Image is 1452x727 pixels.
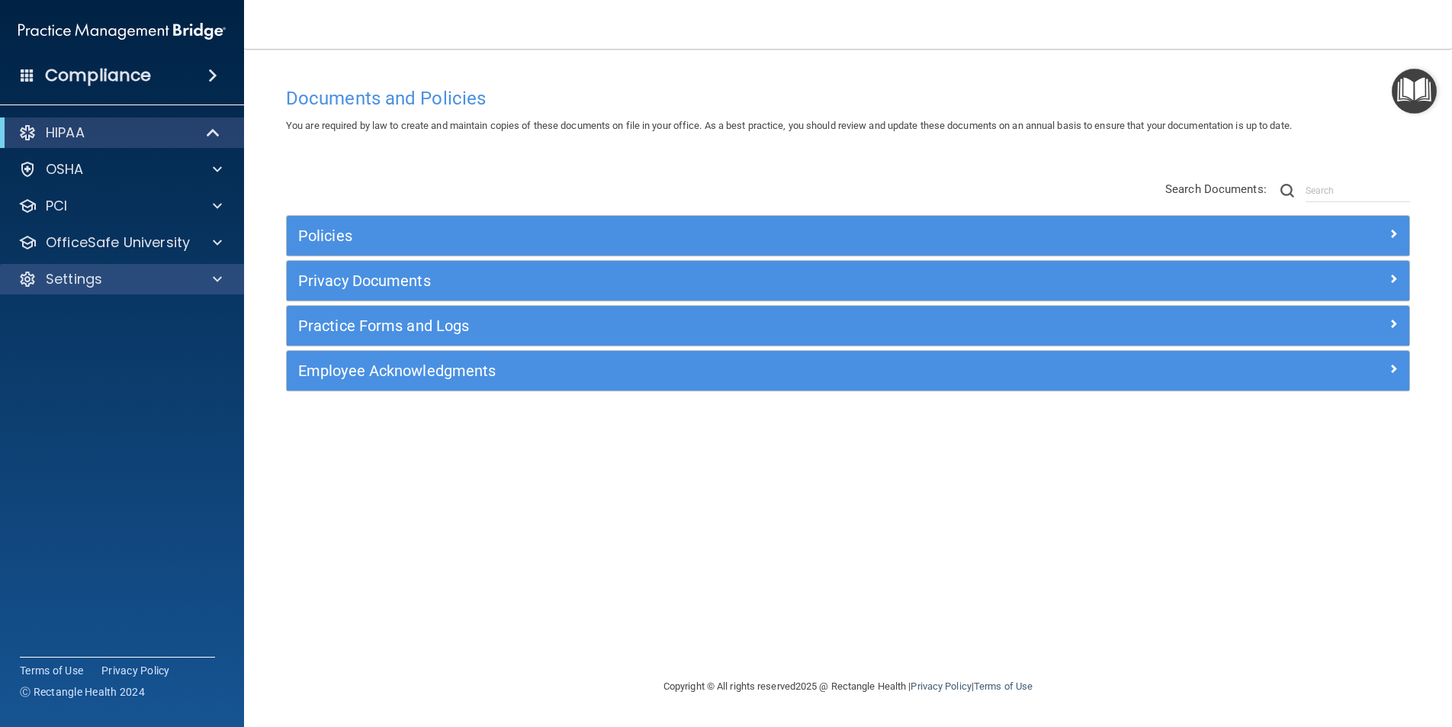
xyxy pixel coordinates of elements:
a: Practice Forms and Logs [298,314,1398,338]
h5: Privacy Documents [298,272,1117,289]
button: Open Resource Center [1392,69,1437,114]
h5: Practice Forms and Logs [298,317,1117,334]
span: Search Documents: [1165,182,1267,196]
a: Privacy Documents [298,269,1398,293]
a: Terms of Use [974,680,1033,692]
p: OSHA [46,160,84,179]
a: PCI [18,197,222,215]
p: PCI [46,197,67,215]
span: You are required by law to create and maintain copies of these documents on file in your office. ... [286,120,1292,131]
img: ic-search.3b580494.png [1280,184,1294,198]
a: Privacy Policy [101,663,170,678]
a: OfficeSafe University [18,233,222,252]
h4: Documents and Policies [286,88,1410,108]
p: OfficeSafe University [46,233,190,252]
a: Terms of Use [20,663,83,678]
a: Policies [298,224,1398,248]
a: Privacy Policy [911,680,971,692]
a: Employee Acknowledgments [298,359,1398,383]
p: Settings [46,270,102,288]
a: HIPAA [18,124,221,142]
div: Copyright © All rights reserved 2025 @ Rectangle Health | | [570,662,1126,711]
h5: Employee Acknowledgments [298,362,1117,379]
h5: Policies [298,227,1117,244]
img: PMB logo [18,16,226,47]
span: Ⓒ Rectangle Health 2024 [20,684,145,700]
a: OSHA [18,160,222,179]
input: Search [1306,179,1410,202]
p: HIPAA [46,124,85,142]
a: Settings [18,270,222,288]
h4: Compliance [45,65,151,86]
